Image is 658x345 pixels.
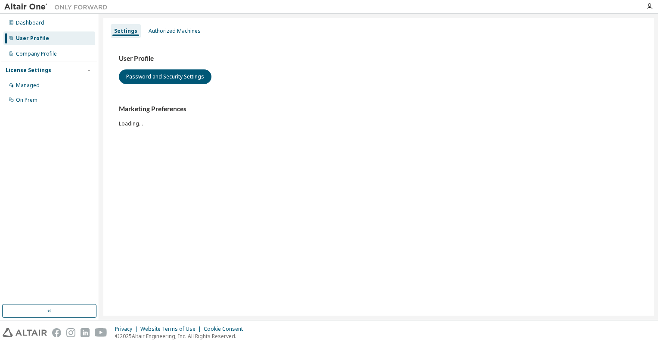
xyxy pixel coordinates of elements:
[16,82,40,89] div: Managed
[3,328,47,337] img: altair_logo.svg
[119,105,638,127] div: Loading...
[119,105,638,113] h3: Marketing Preferences
[140,326,204,332] div: Website Terms of Use
[115,332,248,340] p: © 2025 Altair Engineering, Inc. All Rights Reserved.
[52,328,61,337] img: facebook.svg
[4,3,112,11] img: Altair One
[149,28,201,34] div: Authorized Machines
[16,19,44,26] div: Dashboard
[204,326,248,332] div: Cookie Consent
[6,67,51,74] div: License Settings
[16,50,57,57] div: Company Profile
[16,35,49,42] div: User Profile
[66,328,75,337] img: instagram.svg
[115,326,140,332] div: Privacy
[119,54,638,63] h3: User Profile
[114,28,137,34] div: Settings
[119,69,211,84] button: Password and Security Settings
[81,328,90,337] img: linkedin.svg
[16,97,37,103] div: On Prem
[95,328,107,337] img: youtube.svg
